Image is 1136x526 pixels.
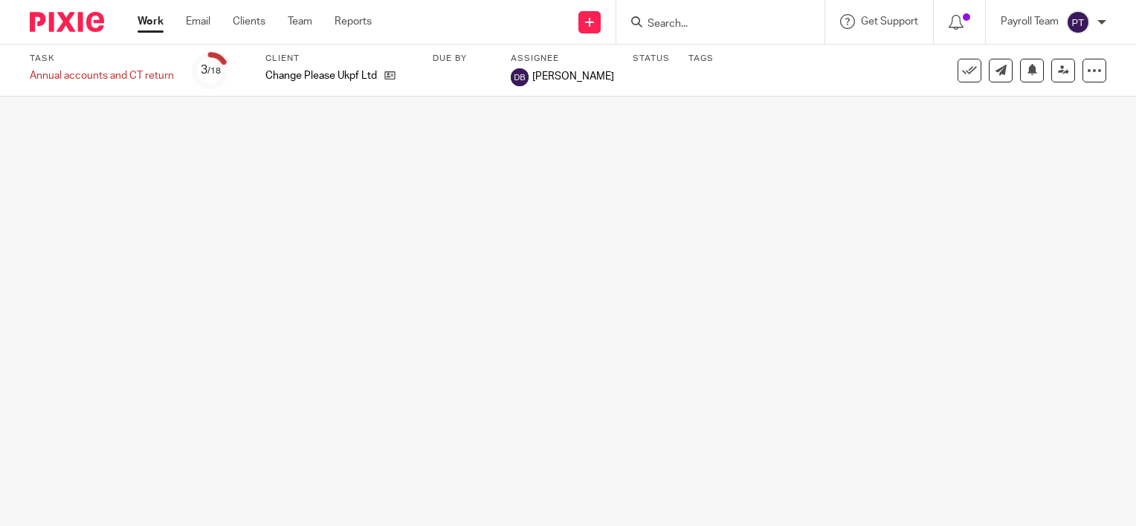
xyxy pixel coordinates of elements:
label: Status [633,53,670,65]
p: Change Please Ukpf Ltd [265,68,377,83]
p: Payroll Team [1001,14,1059,29]
input: Search [646,18,780,31]
div: 3 [201,62,221,79]
small: /18 [207,67,221,75]
a: Reports [335,14,372,29]
span: [PERSON_NAME] [532,69,614,84]
a: Work [138,14,164,29]
label: Due by [433,53,492,65]
i: Open client page [384,70,396,81]
a: Email [186,14,210,29]
a: Clients [233,14,265,29]
a: Team [288,14,312,29]
label: Assignee [511,53,614,65]
span: Get Support [861,16,918,27]
label: Client [265,53,414,65]
img: svg%3E [1066,10,1090,34]
div: Annual accounts and CT return [30,68,174,83]
label: Task [30,53,174,65]
img: Pixie [30,12,104,32]
img: Dikshya Bhatta [511,68,529,86]
label: Tags [688,53,714,65]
